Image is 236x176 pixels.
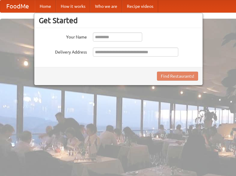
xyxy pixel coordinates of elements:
[56,0,90,12] a: How it works
[35,0,56,12] a: Home
[39,32,87,40] label: Your Name
[39,16,198,25] h3: Get Started
[90,0,122,12] a: Who we are
[157,72,198,81] button: Find Restaurants!
[122,0,158,12] a: Recipe videos
[0,0,35,12] a: FoodMe
[39,48,87,55] label: Delivery Address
